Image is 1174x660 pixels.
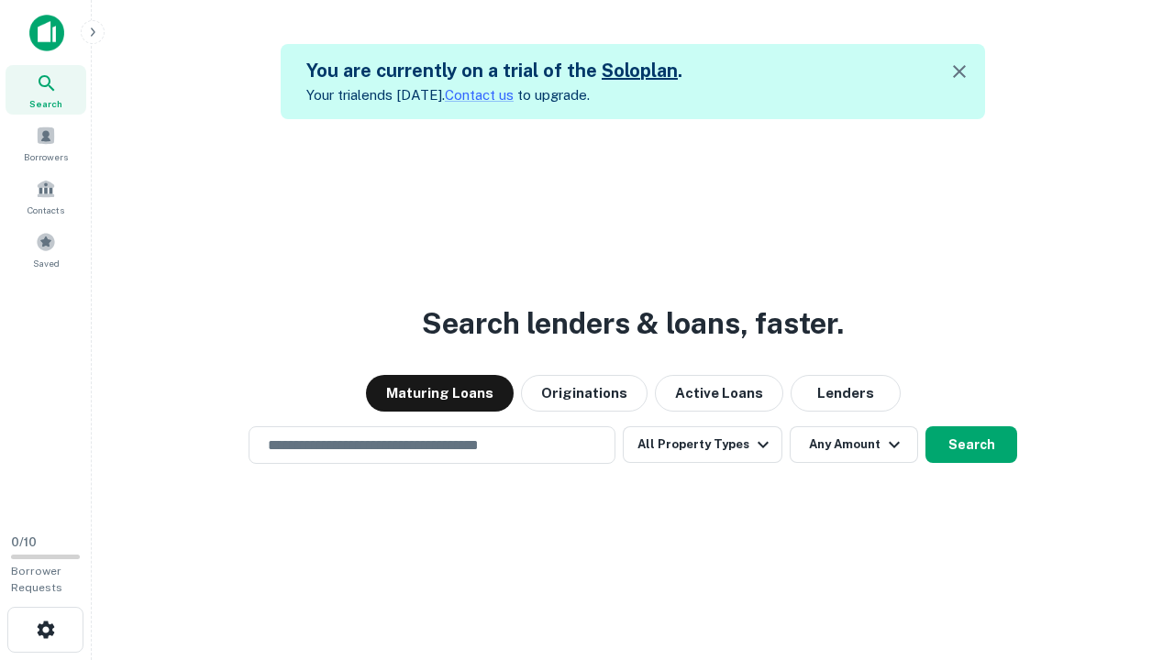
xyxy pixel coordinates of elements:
[6,225,86,274] a: Saved
[422,302,844,346] h3: Search lenders & loans, faster.
[623,426,782,463] button: All Property Types
[29,15,64,51] img: capitalize-icon.png
[6,171,86,221] a: Contacts
[11,565,62,594] span: Borrower Requests
[29,96,62,111] span: Search
[11,535,37,549] span: 0 / 10
[366,375,514,412] button: Maturing Loans
[925,426,1017,463] button: Search
[655,375,783,412] button: Active Loans
[6,118,86,168] a: Borrowers
[306,57,682,84] h5: You are currently on a trial of the .
[791,375,901,412] button: Lenders
[28,203,64,217] span: Contacts
[790,426,918,463] button: Any Amount
[24,149,68,164] span: Borrowers
[1082,513,1174,601] iframe: Chat Widget
[33,256,60,270] span: Saved
[445,87,514,103] a: Contact us
[602,60,678,82] a: Soloplan
[306,84,682,106] p: Your trial ends [DATE]. to upgrade.
[6,65,86,115] a: Search
[521,375,648,412] button: Originations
